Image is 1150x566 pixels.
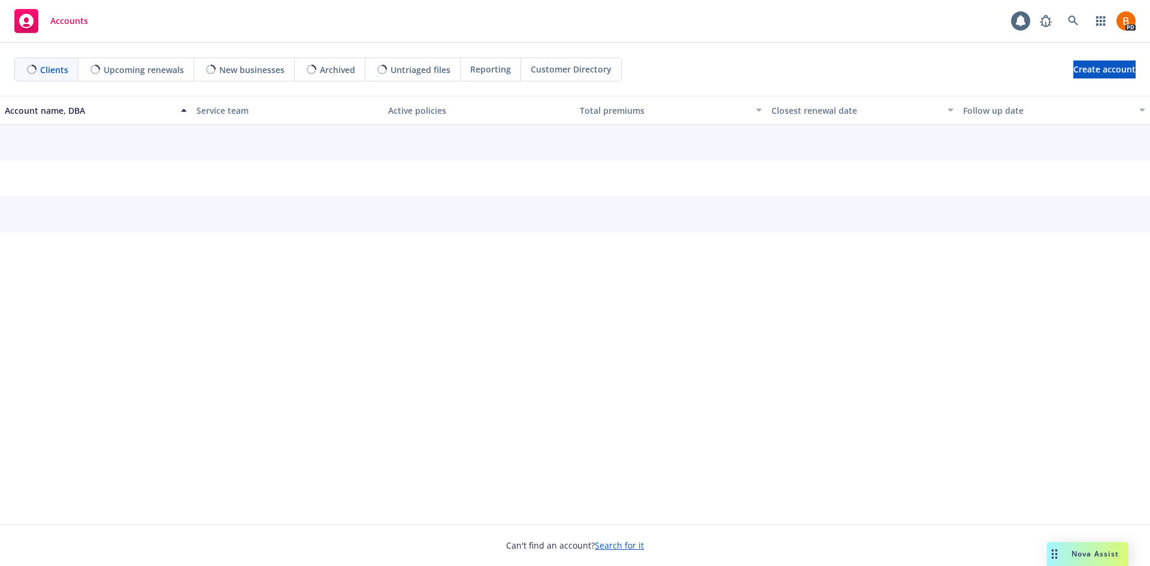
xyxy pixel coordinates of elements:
[470,63,511,75] span: Reporting
[958,96,1150,125] button: Follow up date
[104,63,184,76] span: Upcoming renewals
[1047,542,1128,566] button: Nova Assist
[1089,9,1113,33] a: Switch app
[531,63,612,75] span: Customer Directory
[1034,9,1058,33] a: Report a Bug
[50,16,88,26] span: Accounts
[196,104,379,117] div: Service team
[963,104,1132,117] div: Follow up date
[5,104,174,117] div: Account name, DBA
[383,96,575,125] button: Active policies
[1047,542,1062,566] div: Drag to move
[1073,60,1136,78] a: Create account
[580,104,749,117] div: Total premiums
[595,540,644,551] a: Search for it
[320,63,355,76] span: Archived
[771,104,940,117] div: Closest renewal date
[10,4,93,38] a: Accounts
[506,539,644,552] span: Can't find an account?
[391,63,450,76] span: Untriaged files
[1072,549,1119,559] span: Nova Assist
[219,63,285,76] span: New businesses
[388,104,570,117] div: Active policies
[192,96,383,125] button: Service team
[575,96,767,125] button: Total premiums
[1073,58,1136,81] span: Create account
[40,63,68,76] span: Clients
[1116,11,1136,31] img: photo
[1061,9,1085,33] a: Search
[767,96,958,125] button: Closest renewal date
